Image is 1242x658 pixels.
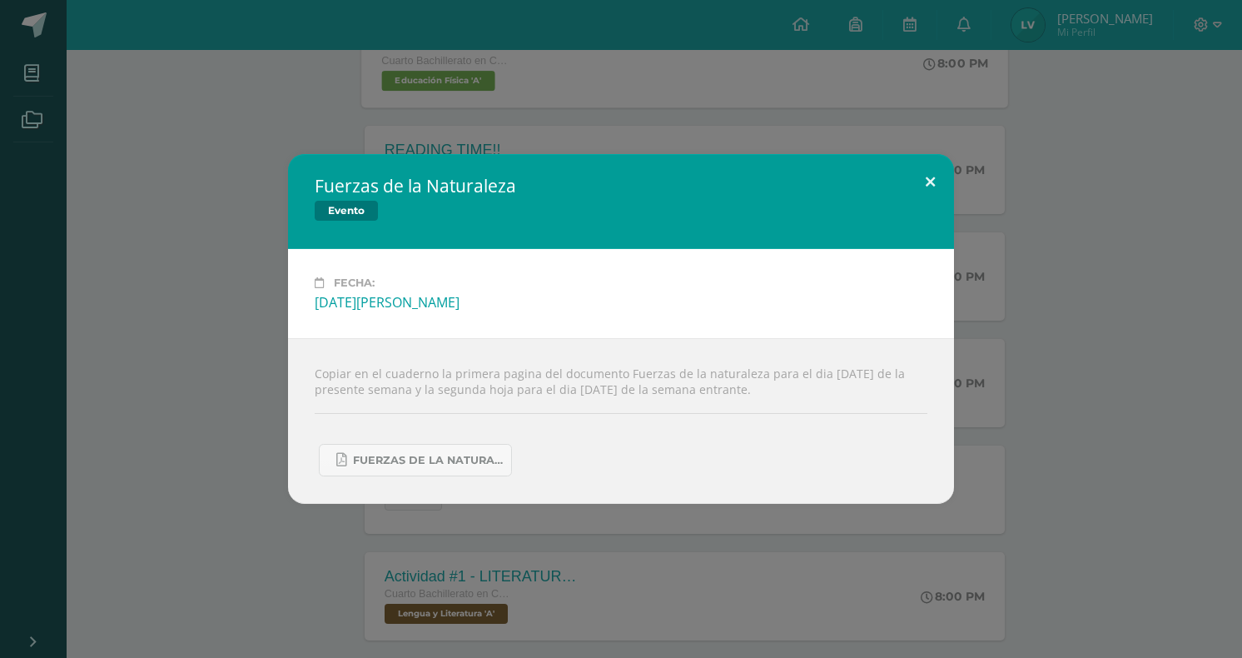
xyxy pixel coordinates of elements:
span: Evento [315,201,378,221]
a: FUERZAS DE LA NATURALEZA 2025.pdf [319,444,512,476]
div: [DATE][PERSON_NAME] [315,293,927,312]
div: Copiar en el cuaderno la primera pagina del documento Fuerzas de la naturaleza para el dia [DATE]... [288,338,954,504]
button: Close (Esc) [907,154,954,211]
h2: Fuerzas de la Naturaleza [315,174,516,197]
span: FUERZAS DE LA NATURALEZA 2025.pdf [353,454,503,467]
span: Fecha: [334,277,375,289]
